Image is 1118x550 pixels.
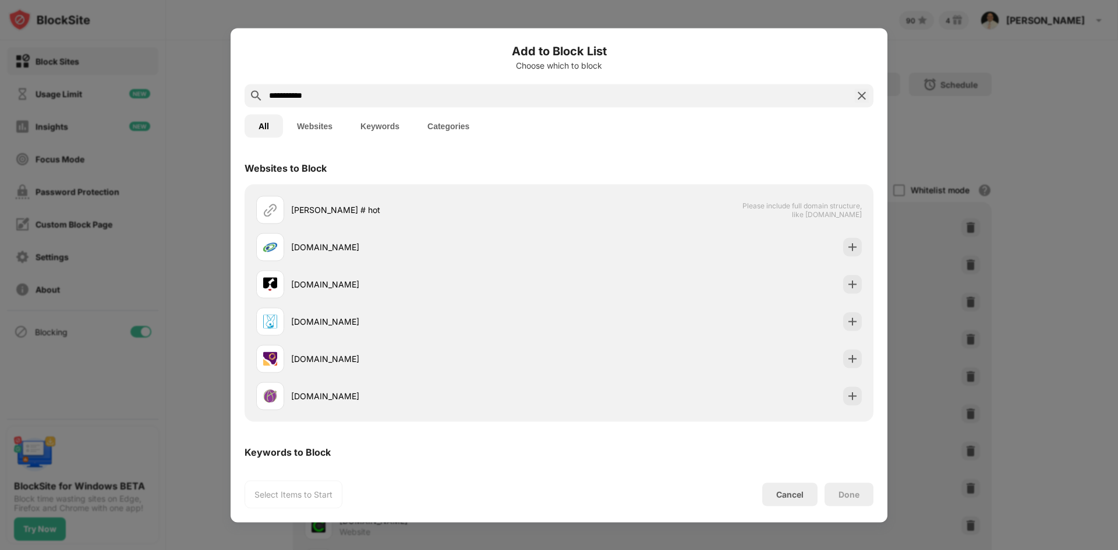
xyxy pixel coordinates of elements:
div: [DOMAIN_NAME] [291,241,559,253]
div: Select Items to Start [254,488,332,500]
img: favicons [263,277,277,291]
div: Done [838,489,859,499]
div: Choose which to block [245,61,873,70]
div: [DOMAIN_NAME] [291,390,559,402]
img: favicons [263,389,277,403]
div: Cancel [776,489,804,499]
div: Websites to Block [245,162,327,173]
img: favicons [263,352,277,366]
img: favicons [263,314,277,328]
div: [DOMAIN_NAME] [291,315,559,328]
div: [DOMAIN_NAME] [291,278,559,290]
button: All [245,114,283,137]
img: favicons [263,240,277,254]
button: Keywords [346,114,413,137]
div: [DOMAIN_NAME] [291,353,559,365]
button: Categories [413,114,483,137]
img: url.svg [263,203,277,217]
div: Keywords to Block [245,446,331,457]
div: [PERSON_NAME] # hot [291,204,559,216]
span: Please include full domain structure, like [DOMAIN_NAME] [742,201,862,218]
img: search.svg [249,88,263,102]
img: search-close [855,88,869,102]
button: Websites [283,114,346,137]
h6: Add to Block List [245,42,873,59]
